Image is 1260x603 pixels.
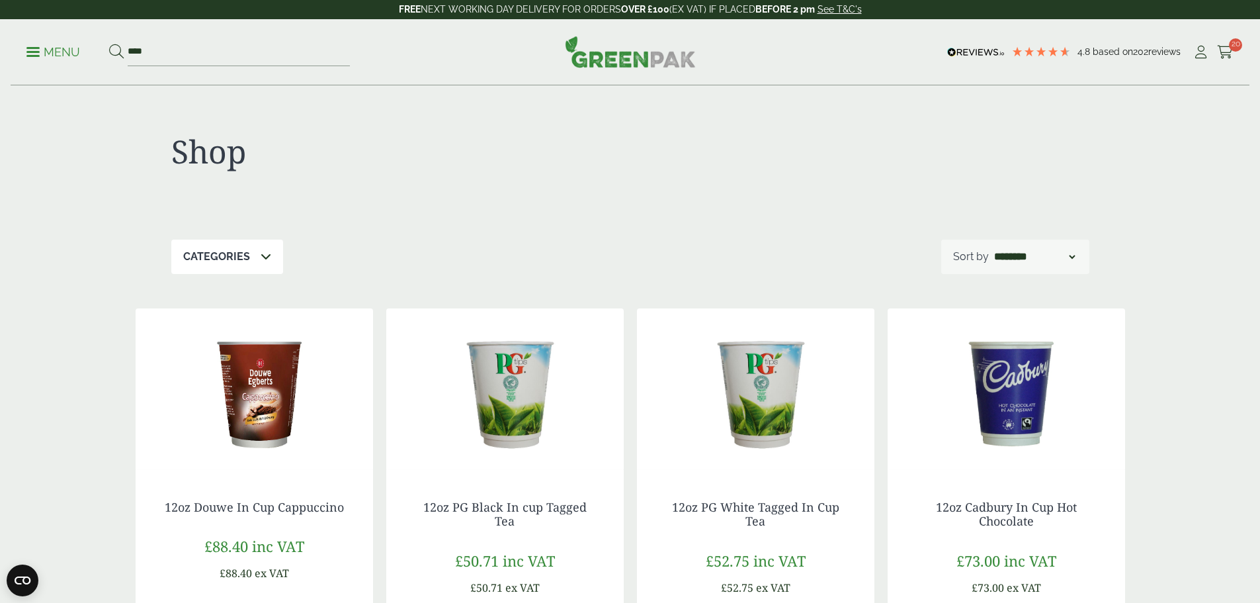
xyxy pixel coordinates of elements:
[565,36,696,68] img: GreenPak Supplies
[1077,46,1093,57] span: 4.8
[755,4,815,15] strong: BEFORE 2 pm
[991,249,1077,265] select: Shop order
[171,132,630,171] h1: Shop
[1229,38,1242,52] span: 20
[136,308,373,474] img: Douwe Egberts Cappuccino
[505,580,540,595] span: ex VAT
[386,308,624,474] img: PG tips
[1133,46,1148,57] span: 202
[637,308,874,474] img: 12oz in cup pg white tea
[455,551,499,571] span: £50.71
[1004,551,1056,571] span: inc VAT
[706,551,749,571] span: £52.75
[399,4,421,15] strong: FREE
[470,580,503,595] span: £50.71
[7,565,38,596] button: Open CMP widget
[183,249,250,265] p: Categories
[1011,46,1071,58] div: 4.79 Stars
[753,551,806,571] span: inc VAT
[165,499,344,515] a: 12oz Douwe In Cup Cappuccino
[1093,46,1133,57] span: Based on
[621,4,669,15] strong: OVER £100
[220,566,252,580] span: £88.40
[972,580,1004,595] span: £73.00
[672,499,839,530] a: 12oz PG White Tagged In Cup Tea
[255,566,289,580] span: ex VAT
[1148,46,1181,57] span: reviews
[204,536,248,556] span: £88.40
[26,44,80,60] p: Menu
[953,249,989,265] p: Sort by
[888,308,1125,474] img: Cadbury
[503,551,555,571] span: inc VAT
[423,499,587,530] a: 12oz PG Black In cup Tagged Tea
[956,551,1000,571] span: £73.00
[1193,46,1209,59] i: My Account
[26,44,80,58] a: Menu
[936,499,1077,530] a: 12oz Cadbury In Cup Hot Chocolate
[756,580,790,595] span: ex VAT
[1217,42,1234,62] a: 20
[252,536,304,556] span: inc VAT
[721,580,753,595] span: £52.75
[818,4,862,15] a: See T&C's
[1007,580,1041,595] span: ex VAT
[947,48,1005,57] img: REVIEWS.io
[1217,46,1234,59] i: Cart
